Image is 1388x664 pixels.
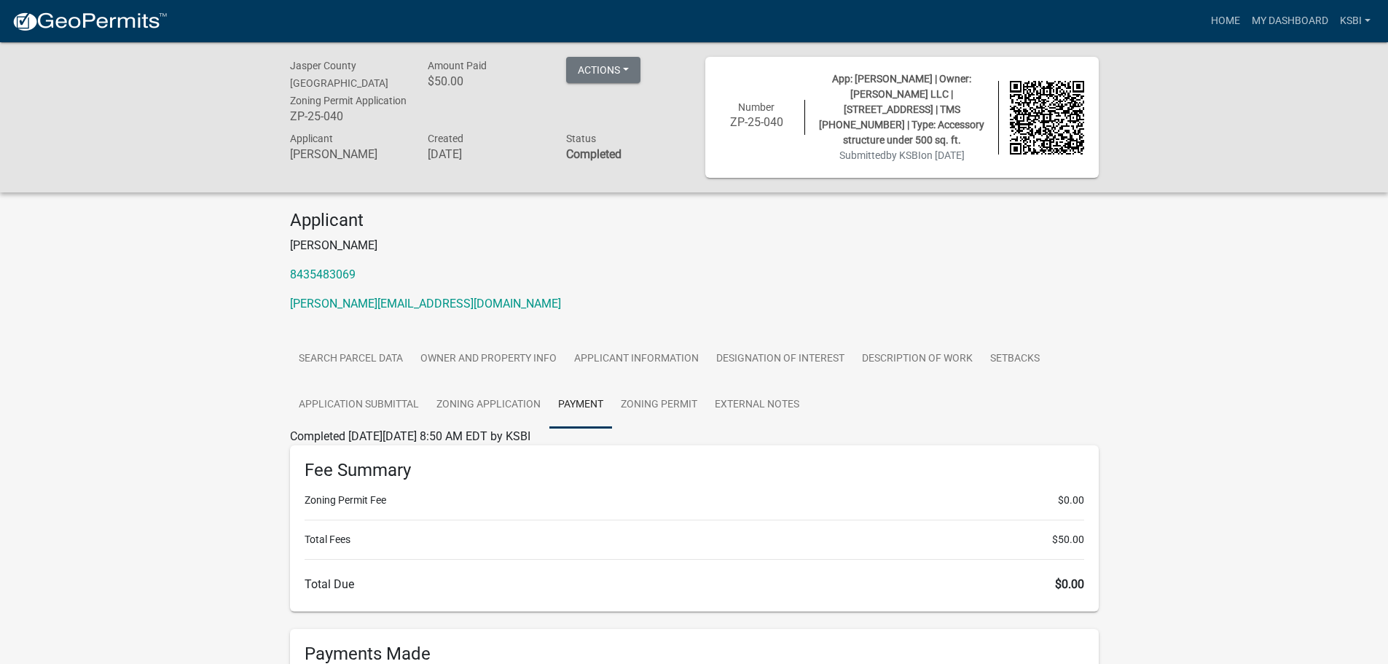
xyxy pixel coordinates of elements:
[305,493,1084,508] li: Zoning Permit Fee
[305,577,1084,591] h6: Total Due
[839,149,965,161] span: Submitted on [DATE]
[428,147,544,161] h6: [DATE]
[566,147,622,161] strong: Completed
[566,57,640,83] button: Actions
[290,237,1099,254] p: [PERSON_NAME]
[886,149,921,161] span: by KSBI
[428,382,549,429] a: Zoning Application
[305,460,1084,481] h6: Fee Summary
[1246,7,1334,35] a: My Dashboard
[290,297,561,310] a: [PERSON_NAME][EMAIL_ADDRESS][DOMAIN_NAME]
[290,382,428,429] a: Application Submittal
[290,210,1099,231] h4: Applicant
[290,60,407,106] span: Jasper County [GEOGRAPHIC_DATA] Zoning Permit Application
[1055,577,1084,591] span: $0.00
[1052,532,1084,547] span: $50.00
[1010,81,1084,155] img: QR code
[853,336,981,383] a: Description of Work
[290,429,530,443] span: Completed [DATE][DATE] 8:50 AM EDT by KSBI
[706,382,808,429] a: External Notes
[290,336,412,383] a: Search Parcel Data
[290,147,407,161] h6: [PERSON_NAME]
[566,133,596,144] span: Status
[412,336,565,383] a: Owner and Property Info
[819,73,984,146] span: App: [PERSON_NAME] | Owner: [PERSON_NAME] LLC | [STREET_ADDRESS] | TMS [PHONE_NUMBER] | Type: Acc...
[1334,7,1376,35] a: KSBI
[290,133,333,144] span: Applicant
[565,336,707,383] a: Applicant Information
[1058,493,1084,508] span: $0.00
[707,336,853,383] a: Designation of Interest
[738,101,775,113] span: Number
[428,74,544,88] h6: $50.00
[290,267,356,281] a: 8435483069
[720,115,794,129] h6: ZP-25-040
[290,109,407,123] h6: ZP-25-040
[428,60,487,71] span: Amount Paid
[305,532,1084,547] li: Total Fees
[549,382,612,429] a: Payment
[428,133,463,144] span: Created
[981,336,1048,383] a: Setbacks
[1205,7,1246,35] a: Home
[612,382,706,429] a: Zoning Permit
